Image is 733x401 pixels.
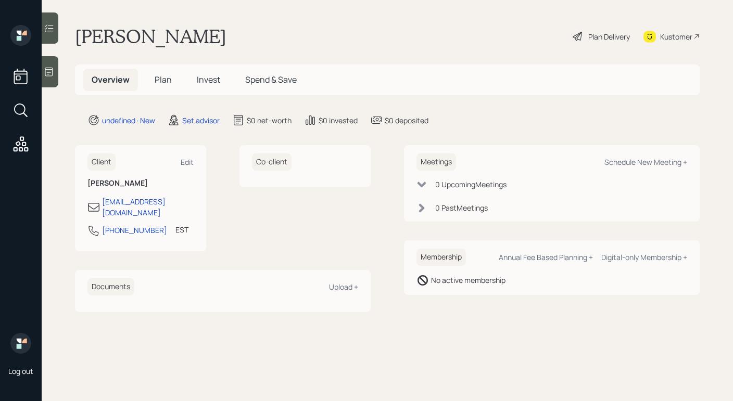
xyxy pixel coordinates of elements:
div: No active membership [431,275,505,286]
div: Set advisor [182,115,220,126]
img: retirable_logo.png [10,333,31,354]
h1: [PERSON_NAME] [75,25,226,48]
h6: Documents [87,278,134,295]
div: $0 invested [319,115,358,126]
h6: Membership [416,249,466,266]
span: Spend & Save [245,74,297,85]
div: $0 deposited [385,115,428,126]
div: Kustomer [660,31,692,42]
div: [PHONE_NUMBER] [102,225,167,236]
div: 0 Upcoming Meeting s [435,179,507,190]
span: Plan [155,74,172,85]
h6: Client [87,153,116,171]
div: Annual Fee Based Planning + [499,252,593,262]
div: undefined · New [102,115,155,126]
div: EST [175,224,188,235]
span: Invest [197,74,220,85]
h6: Meetings [416,153,456,171]
div: Plan Delivery [588,31,630,42]
div: $0 net-worth [247,115,292,126]
div: Schedule New Meeting + [604,157,687,167]
div: [EMAIL_ADDRESS][DOMAIN_NAME] [102,196,194,218]
div: Digital-only Membership + [601,252,687,262]
div: Log out [8,366,33,376]
h6: Co-client [252,153,292,171]
span: Overview [92,74,130,85]
h6: [PERSON_NAME] [87,179,194,188]
div: Upload + [329,282,358,292]
div: Edit [181,157,194,167]
div: 0 Past Meeting s [435,202,488,213]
